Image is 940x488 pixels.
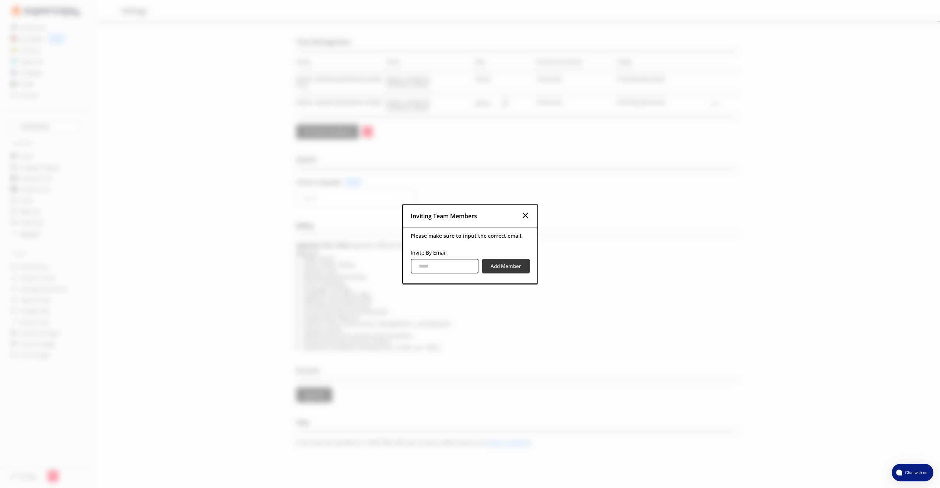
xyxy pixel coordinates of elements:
[482,259,530,273] button: Add Member
[411,211,477,222] h2: Inviting Team Members
[892,464,933,481] button: atlas-launcher
[411,233,523,239] b: Please make sure to input the correct email.
[521,211,530,221] button: Close
[902,470,929,475] span: Chat with us
[411,250,478,256] p: Invite By Email
[521,211,530,220] img: Close
[411,259,478,273] input: invite-link-input-input
[491,263,521,269] b: Add Member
